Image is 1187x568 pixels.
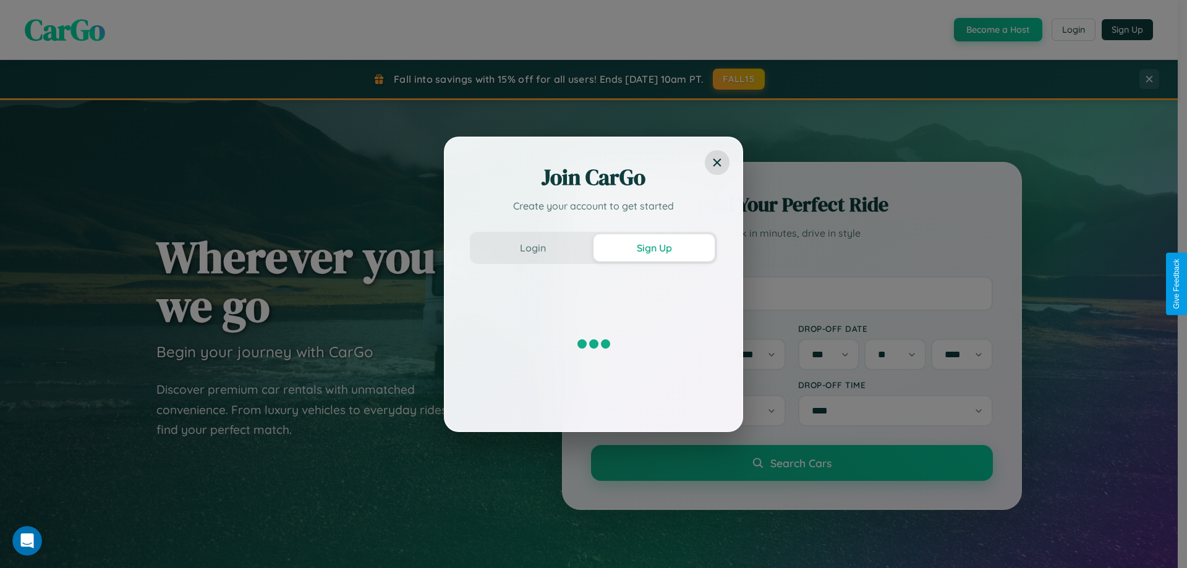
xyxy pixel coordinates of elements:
iframe: Intercom live chat [12,526,42,556]
div: Give Feedback [1172,259,1181,309]
button: Login [472,234,593,261]
p: Create your account to get started [470,198,717,213]
button: Sign Up [593,234,715,261]
h2: Join CarGo [470,163,717,192]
